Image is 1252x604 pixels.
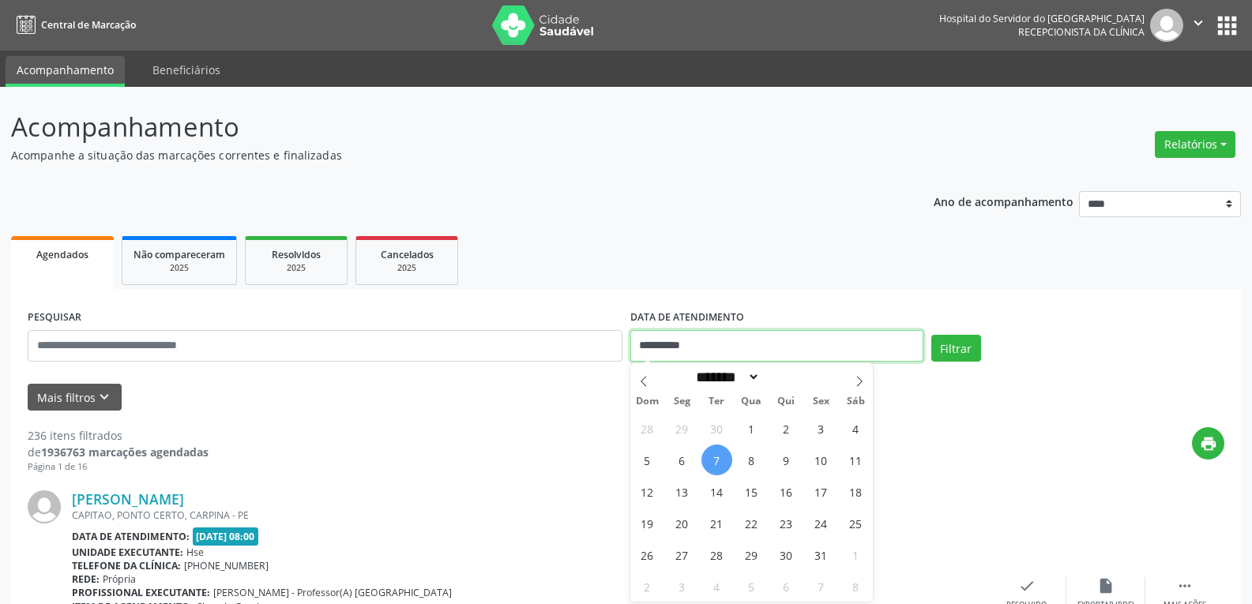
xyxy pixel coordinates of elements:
[630,396,665,407] span: Dom
[736,413,767,444] span: Outubro 1, 2025
[272,248,321,261] span: Resolvidos
[840,539,871,570] span: Novembro 1, 2025
[1183,9,1213,42] button: 
[72,508,987,522] div: CAPITAO, PONTO CERTO, CARPINA - PE
[1192,427,1224,460] button: print
[701,476,732,507] span: Outubro 14, 2025
[11,12,136,38] a: Central de Marcação
[36,248,88,261] span: Agendados
[667,539,697,570] span: Outubro 27, 2025
[664,396,699,407] span: Seg
[632,413,663,444] span: Setembro 28, 2025
[699,396,734,407] span: Ter
[806,413,837,444] span: Outubro 3, 2025
[1200,435,1217,452] i: print
[133,262,225,274] div: 2025
[213,586,452,599] span: [PERSON_NAME] - Professor(A) [GEOGRAPHIC_DATA]
[736,539,767,570] span: Outubro 29, 2025
[939,12,1145,25] div: Hospital do Servidor do [GEOGRAPHIC_DATA]
[736,508,767,538] span: Outubro 22, 2025
[701,571,732,602] span: Novembro 4, 2025
[931,335,981,362] button: Filtrar
[632,539,663,570] span: Outubro 26, 2025
[701,413,732,444] span: Setembro 30, 2025
[1097,577,1115,595] i: insert_drive_file
[28,384,122,411] button: Mais filtroskeyboard_arrow_down
[691,369,761,385] select: Month
[1190,14,1207,32] i: 
[1150,9,1183,42] img: img
[28,444,209,460] div: de
[771,476,802,507] span: Outubro 16, 2025
[72,559,181,572] b: Telefone da clínica:
[381,248,434,261] span: Cancelados
[806,539,837,570] span: Outubro 31, 2025
[1213,12,1241,39] button: apps
[72,586,210,599] b: Profissional executante:
[632,508,663,538] span: Outubro 19, 2025
[667,445,697,475] span: Outubro 6, 2025
[806,508,837,538] span: Outubro 24, 2025
[701,508,732,538] span: Outubro 21, 2025
[6,56,125,87] a: Acompanhamento
[103,572,136,586] span: Própria
[771,571,802,602] span: Novembro 6, 2025
[41,18,136,32] span: Central de Marcação
[72,490,184,508] a: [PERSON_NAME]
[72,572,100,586] b: Rede:
[1018,25,1145,39] span: Recepcionista da clínica
[28,427,209,444] div: 236 itens filtrados
[734,396,769,407] span: Qua
[769,396,803,407] span: Qui
[133,248,225,261] span: Não compareceram
[806,571,837,602] span: Novembro 7, 2025
[840,508,871,538] span: Outubro 25, 2025
[840,476,871,507] span: Outubro 18, 2025
[667,476,697,507] span: Outubro 13, 2025
[840,445,871,475] span: Outubro 11, 2025
[632,476,663,507] span: Outubro 12, 2025
[193,527,259,546] span: [DATE] 08:00
[72,546,183,559] b: Unidade executante:
[1018,577,1036,595] i: check
[838,396,873,407] span: Sáb
[701,539,732,570] span: Outubro 28, 2025
[28,306,81,330] label: PESQUISAR
[632,571,663,602] span: Novembro 2, 2025
[667,571,697,602] span: Novembro 3, 2025
[11,107,872,147] p: Acompanhamento
[701,445,732,475] span: Outubro 7, 2025
[367,262,446,274] div: 2025
[771,508,802,538] span: Outubro 23, 2025
[736,476,767,507] span: Outubro 15, 2025
[1155,131,1235,158] button: Relatórios
[632,445,663,475] span: Outubro 5, 2025
[96,388,113,406] i: keyboard_arrow_down
[736,571,767,602] span: Novembro 5, 2025
[28,490,61,523] img: img
[1176,577,1194,595] i: 
[771,539,802,570] span: Outubro 30, 2025
[760,369,812,385] input: Year
[771,413,802,444] span: Outubro 2, 2025
[41,445,209,460] strong: 1936763 marcações agendadas
[630,306,744,330] label: DATA DE ATENDIMENTO
[806,476,837,507] span: Outubro 17, 2025
[28,460,209,474] div: Página 1 de 16
[840,571,871,602] span: Novembro 8, 2025
[72,530,190,543] b: Data de atendimento:
[186,546,204,559] span: Hse
[934,191,1073,211] p: Ano de acompanhamento
[141,56,231,84] a: Beneficiários
[184,559,269,572] span: [PHONE_NUMBER]
[771,445,802,475] span: Outubro 9, 2025
[11,147,872,163] p: Acompanhe a situação das marcações correntes e finalizadas
[840,413,871,444] span: Outubro 4, 2025
[806,445,837,475] span: Outubro 10, 2025
[803,396,838,407] span: Sex
[667,508,697,538] span: Outubro 20, 2025
[667,413,697,444] span: Setembro 29, 2025
[257,262,336,274] div: 2025
[736,445,767,475] span: Outubro 8, 2025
